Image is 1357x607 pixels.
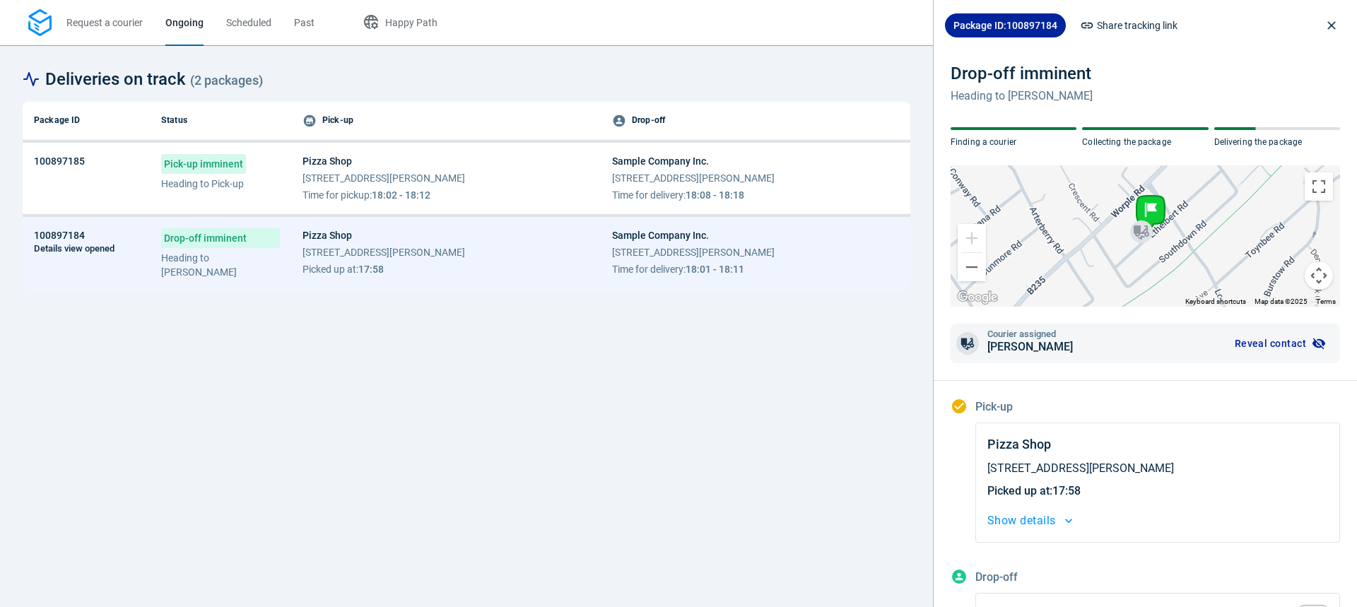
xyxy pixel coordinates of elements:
[302,113,589,128] div: Pick-up
[302,262,465,276] span: :
[987,460,1328,477] span: [STREET_ADDRESS][PERSON_NAME]
[951,88,1093,105] p: Heading to [PERSON_NAME]
[372,189,430,201] span: 18:02 - 18:12
[1097,17,1177,34] span: Share tracking link
[190,73,263,88] span: ( 2 packages )
[1305,261,1333,290] button: Map camera controls
[161,154,246,174] span: Pick-up imminent
[987,435,1051,454] span: Pizza Shop
[165,17,204,28] span: Ongoing
[34,228,85,242] span: 100897184
[34,154,85,168] span: 100897185
[612,189,683,201] span: Time for delivery
[1235,338,1306,348] span: Reveal contact
[951,62,1093,85] div: Drop-off imminent
[612,171,775,185] span: [STREET_ADDRESS][PERSON_NAME]
[302,154,465,168] span: Pizza Shop
[612,264,683,275] span: Time for delivery
[45,68,263,90] span: Deliveries on track
[686,264,744,275] span: 18:01 - 18:11
[1255,297,1308,305] span: Map data ©2025
[1082,136,1208,148] p: Collecting the package
[161,228,280,248] span: Drop-off imminent
[954,288,1001,307] img: Google
[1052,484,1081,497] span: 17:58
[612,245,775,259] span: [STREET_ADDRESS][PERSON_NAME]
[951,136,1076,148] p: Finding a courier
[686,189,744,201] span: 18:08 - 18:18
[302,188,465,202] span: :
[956,332,979,355] span: e_motorbikexl
[987,511,1056,531] span: Show details
[1185,297,1246,307] button: Keyboard shortcuts
[302,189,370,201] span: Time for pickup
[28,9,52,37] img: Logo
[161,177,246,191] p: Heading to Pick-up
[294,17,315,28] span: Past
[612,228,775,242] span: Sample Company Inc.
[987,338,1073,355] span: [PERSON_NAME]
[612,154,775,168] span: Sample Company Inc.
[358,264,384,275] span: 17:58
[1317,11,1346,40] button: close drawer
[987,484,1050,497] span: Picked up at
[612,262,775,276] span: :
[958,224,986,252] button: Zoom in
[66,17,143,28] span: Request a courier
[385,17,437,28] span: Happy Path
[1305,172,1333,201] button: Toggle fullscreen view
[954,288,1001,307] a: Open this area in Google Maps (opens a new window)
[302,245,465,259] span: [STREET_ADDRESS][PERSON_NAME]
[987,329,1073,338] span: Courier assigned
[1316,297,1336,305] a: Terms
[34,244,114,253] span: Details view opened
[302,228,465,242] span: Pizza Shop
[987,483,1328,500] span: :
[1214,136,1340,148] p: Delivering the package
[23,102,150,140] th: Package ID
[150,102,291,140] th: Status
[226,17,271,28] span: Scheduled
[161,251,280,279] p: Heading to [PERSON_NAME]
[958,253,986,281] button: Zoom out
[612,188,775,202] span: :
[975,400,1013,413] span: Pick-up
[302,171,465,185] span: [STREET_ADDRESS][PERSON_NAME]
[953,18,1057,33] span: Package ID: 100897184
[612,113,899,128] div: Drop-off
[975,570,1018,584] span: Drop-off
[302,264,356,275] span: Picked up at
